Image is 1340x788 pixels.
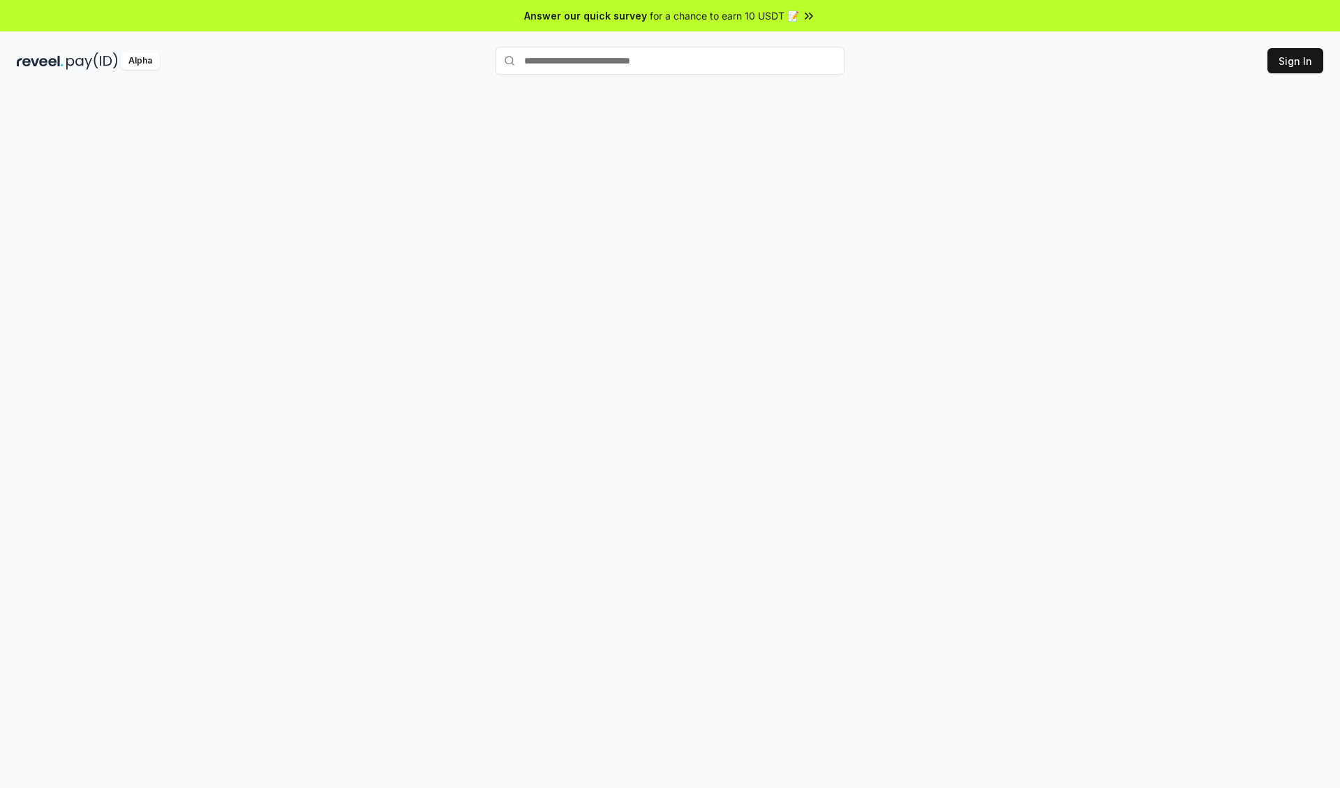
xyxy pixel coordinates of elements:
button: Sign In [1267,48,1323,73]
img: pay_id [66,52,118,70]
img: reveel_dark [17,52,64,70]
span: Answer our quick survey [524,8,647,23]
div: Alpha [121,52,160,70]
span: for a chance to earn 10 USDT 📝 [650,8,799,23]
